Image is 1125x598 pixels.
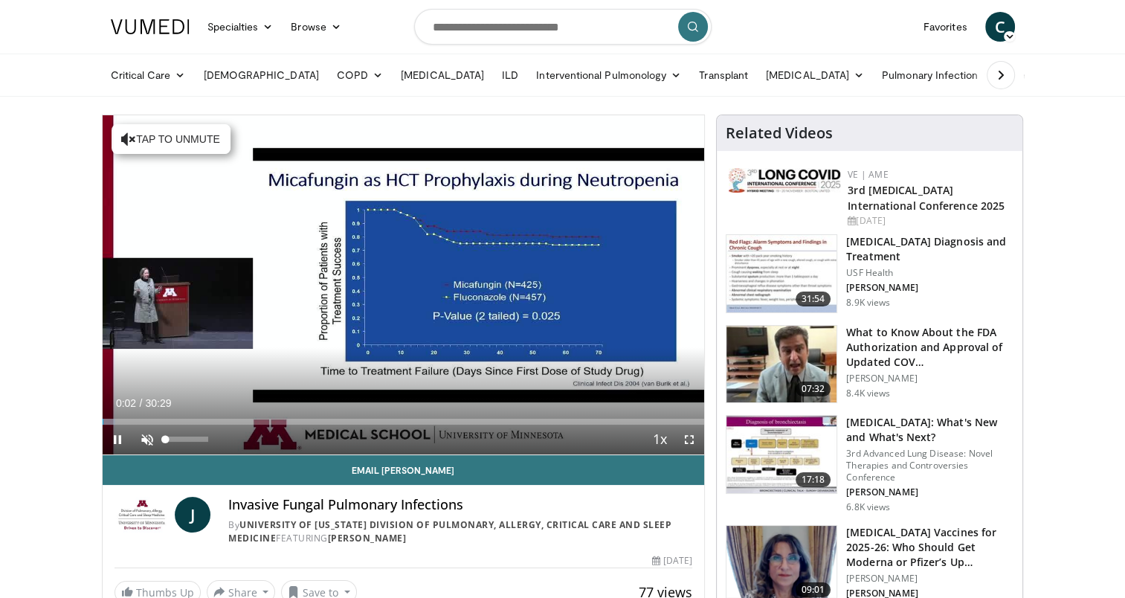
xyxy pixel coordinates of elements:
[645,425,674,454] button: Playback Rate
[846,373,1013,385] p: [PERSON_NAME]
[796,292,831,306] span: 31:54
[145,397,171,409] span: 30:29
[848,168,888,181] a: VE | AME
[846,525,1013,570] h3: [MEDICAL_DATA] Vaccines for 2025-26: Who Should Get Moderna or Pfizer’s Up…
[846,573,1013,585] p: [PERSON_NAME]
[846,282,1013,294] p: [PERSON_NAME]
[846,297,890,309] p: 8.9K views
[796,582,831,597] span: 09:01
[392,60,493,90] a: [MEDICAL_DATA]
[846,486,1013,498] p: [PERSON_NAME]
[848,183,1005,213] a: 3rd [MEDICAL_DATA] International Conference 2025
[915,12,976,42] a: Favorites
[846,325,1013,370] h3: What to Know About the FDA Authorization and Approval of Updated COV…
[199,12,283,42] a: Specialties
[102,60,195,90] a: Critical Care
[846,448,1013,483] p: 3rd Advanced Lung Disease: Novel Therapies and Controversies Conference
[493,60,527,90] a: ILD
[175,497,210,533] a: J
[796,382,831,396] span: 07:32
[228,518,692,545] div: By FEATURING
[132,425,162,454] button: Unmute
[726,326,837,403] img: a1e50555-b2fd-4845-bfdc-3eac51376964.150x105_q85_crop-smart_upscale.jpg
[166,437,208,442] div: Volume Level
[328,60,392,90] a: COPD
[103,419,705,425] div: Progress Bar
[726,415,1013,513] a: 17:18 [MEDICAL_DATA]: What's New and What's Next? 3rd Advanced Lung Disease: Novel Therapies and ...
[282,12,350,42] a: Browse
[652,554,692,568] div: [DATE]
[729,168,840,193] img: a2792a71-925c-4fc2-b8ef-8d1b21aec2f7.png.150x105_q85_autocrop_double_scale_upscale_version-0.2.jpg
[873,60,1002,90] a: Pulmonary Infection
[726,235,837,312] img: 912d4c0c-18df-4adc-aa60-24f51820003e.150x105_q85_crop-smart_upscale.jpg
[103,425,132,454] button: Pause
[115,497,170,533] img: University of Minnesota Division of Pulmonary, Allergy, Critical Care and Sleep Medicine
[846,267,1013,279] p: USF Health
[228,518,671,544] a: University of [US_STATE] Division of Pulmonary, Allergy, Critical Care and Sleep Medicine
[848,214,1010,228] div: [DATE]
[846,234,1013,264] h3: [MEDICAL_DATA] Diagnosis and Treatment
[228,497,692,513] h4: Invasive Fungal Pulmonary Infections
[195,60,328,90] a: [DEMOGRAPHIC_DATA]
[103,455,705,485] a: Email [PERSON_NAME]
[527,60,690,90] a: Interventional Pulmonology
[674,425,704,454] button: Fullscreen
[726,234,1013,313] a: 31:54 [MEDICAL_DATA] Diagnosis and Treatment USF Health [PERSON_NAME] 8.9K views
[112,124,231,154] button: Tap to unmute
[796,472,831,487] span: 17:18
[328,532,407,544] a: [PERSON_NAME]
[726,124,833,142] h4: Related Videos
[846,415,1013,445] h3: [MEDICAL_DATA]: What's New and What's Next?
[111,19,190,34] img: VuMedi Logo
[690,60,757,90] a: Transplant
[140,397,143,409] span: /
[846,501,890,513] p: 6.8K views
[726,325,1013,404] a: 07:32 What to Know About the FDA Authorization and Approval of Updated COV… [PERSON_NAME] 8.4K views
[726,416,837,493] img: 8723abe7-f9a9-4f6c-9b26-6bd057632cd6.150x105_q85_crop-smart_upscale.jpg
[757,60,873,90] a: [MEDICAL_DATA]
[985,12,1015,42] a: C
[414,9,712,45] input: Search topics, interventions
[846,388,890,399] p: 8.4K views
[103,115,705,455] video-js: Video Player
[116,397,136,409] span: 0:02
